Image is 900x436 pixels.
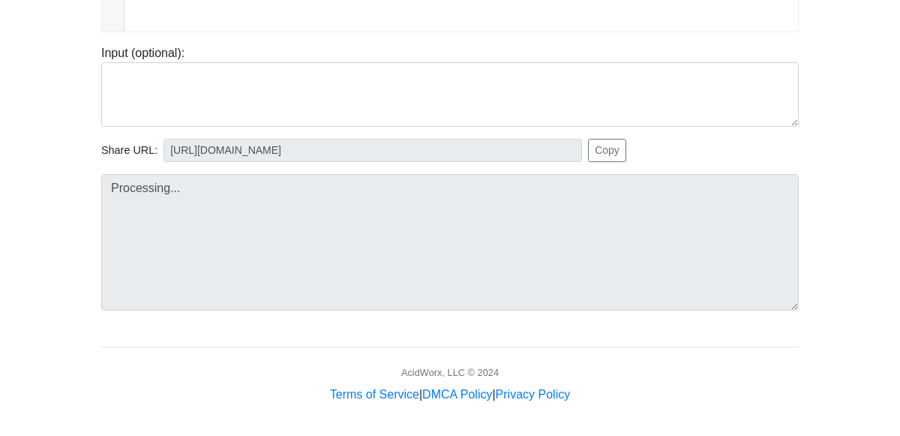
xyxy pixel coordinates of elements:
[90,44,810,127] div: Input (optional):
[401,365,499,380] div: AcidWorx, LLC © 2024
[330,388,419,401] a: Terms of Service
[163,139,582,162] input: No share available yet
[422,388,492,401] a: DMCA Policy
[496,388,571,401] a: Privacy Policy
[330,386,570,404] div: | |
[101,143,157,159] span: Share URL:
[588,139,626,162] button: Copy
